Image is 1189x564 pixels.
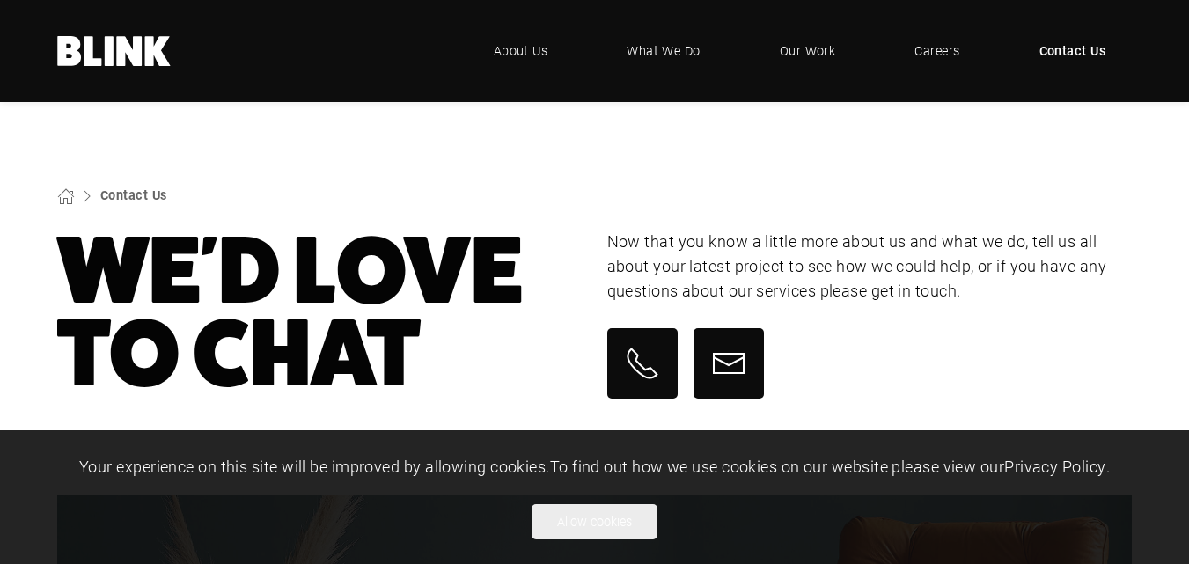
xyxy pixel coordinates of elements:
[888,25,986,77] a: Careers
[1004,456,1105,477] a: Privacy Policy
[1013,25,1133,77] a: Contact Us
[1039,41,1106,61] span: Contact Us
[780,41,836,61] span: Our Work
[627,41,701,61] span: What We Do
[494,41,548,61] span: About Us
[600,25,727,77] a: What We Do
[914,41,959,61] span: Careers
[79,456,1110,477] span: Your experience on this site will be improved by allowing cookies. To find out how we use cookies...
[607,230,1133,304] p: Now that you know a little more about us and what we do, tell us all about your latest project to...
[753,25,862,77] a: Our Work
[532,504,657,539] button: Allow cookies
[57,36,172,66] a: Home
[57,230,583,395] h1: We'd Love To Chat
[100,187,167,203] a: Contact Us
[467,25,575,77] a: About Us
